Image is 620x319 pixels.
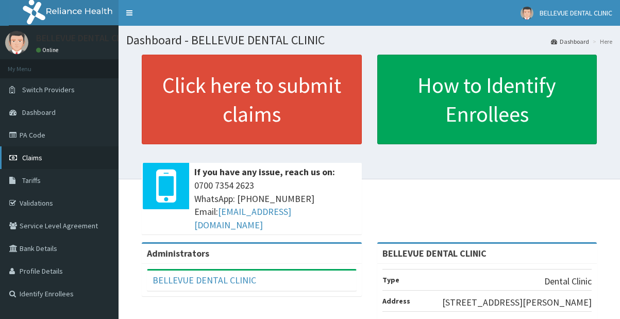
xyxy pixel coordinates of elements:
img: User Image [521,7,533,20]
span: Claims [22,153,42,162]
b: Type [382,275,399,284]
img: User Image [5,31,28,54]
b: Administrators [147,247,209,259]
a: How to Identify Enrollees [377,55,597,144]
p: BELLEVUE DENTAL CLINIC [36,33,138,43]
a: [EMAIL_ADDRESS][DOMAIN_NAME] [194,206,291,231]
span: 0700 7354 2623 WhatsApp: [PHONE_NUMBER] Email: [194,179,357,232]
li: Here [590,37,612,46]
span: Tariffs [22,176,41,185]
a: Click here to submit claims [142,55,362,144]
b: Address [382,296,410,306]
a: BELLEVUE DENTAL CLINIC [153,274,256,286]
b: If you have any issue, reach us on: [194,166,335,178]
span: BELLEVUE DENTAL CLINIC [540,8,612,18]
p: Dental Clinic [544,275,592,288]
span: Dashboard [22,108,56,117]
span: Switch Providers [22,85,75,94]
a: Online [36,46,61,54]
strong: BELLEVUE DENTAL CLINIC [382,247,487,259]
h1: Dashboard - BELLEVUE DENTAL CLINIC [126,33,612,47]
a: Dashboard [551,37,589,46]
p: [STREET_ADDRESS][PERSON_NAME] [442,296,592,309]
